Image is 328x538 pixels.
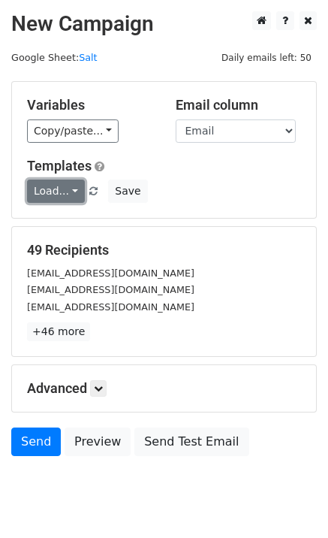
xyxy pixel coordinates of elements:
[27,267,194,279] small: [EMAIL_ADDRESS][DOMAIN_NAME]
[176,97,302,113] h5: Email column
[11,11,317,37] h2: New Campaign
[27,380,301,397] h5: Advanced
[11,428,61,456] a: Send
[216,50,317,66] span: Daily emails left: 50
[27,158,92,174] a: Templates
[253,466,328,538] iframe: Chat Widget
[79,52,97,63] a: Salt
[134,428,248,456] a: Send Test Email
[27,119,119,143] a: Copy/paste...
[27,180,85,203] a: Load...
[27,284,194,295] small: [EMAIL_ADDRESS][DOMAIN_NAME]
[108,180,147,203] button: Save
[27,322,90,341] a: +46 more
[27,97,153,113] h5: Variables
[216,52,317,63] a: Daily emails left: 50
[11,52,98,63] small: Google Sheet:
[65,428,131,456] a: Preview
[27,301,194,313] small: [EMAIL_ADDRESS][DOMAIN_NAME]
[27,242,301,258] h5: 49 Recipients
